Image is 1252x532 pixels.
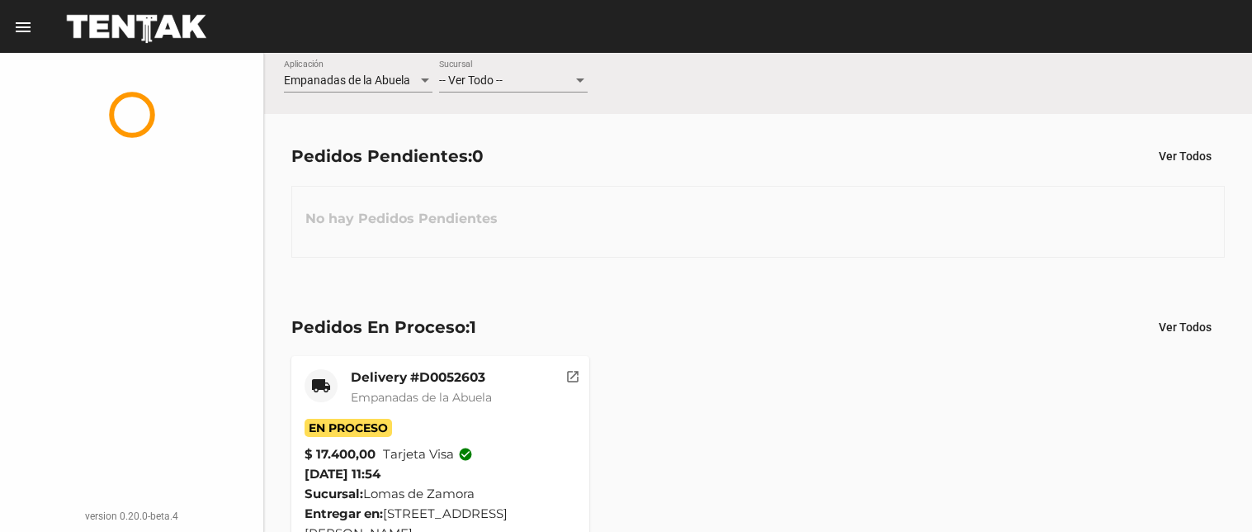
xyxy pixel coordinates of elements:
strong: $ 17.400,00 [305,444,376,464]
div: Pedidos Pendientes: [291,143,484,169]
span: En Proceso [305,419,392,437]
span: Empanadas de la Abuela [284,74,410,87]
div: Lomas de Zamora [305,484,576,504]
span: -- Ver Todo -- [439,74,503,87]
span: Empanadas de la Abuela [351,390,492,405]
span: Ver Todos [1159,150,1212,163]
span: 1 [470,317,476,337]
mat-icon: local_shipping [311,376,331,396]
mat-icon: menu [13,17,33,37]
mat-icon: open_in_new [565,367,580,382]
div: version 0.20.0-beta.4 [13,508,250,525]
mat-icon: check_circle [458,447,473,462]
span: 0 [472,146,484,166]
span: Ver Todos [1159,321,1212,334]
span: Tarjeta visa [383,444,473,464]
mat-card-title: Delivery #D0052603 [351,369,492,386]
div: Pedidos En Proceso: [291,314,476,340]
button: Ver Todos [1146,312,1225,342]
button: Ver Todos [1146,141,1225,171]
strong: Entregar en: [305,506,383,521]
strong: Sucursal: [305,486,363,501]
span: [DATE] 11:54 [305,466,380,482]
h3: No hay Pedidos Pendientes [292,194,511,244]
